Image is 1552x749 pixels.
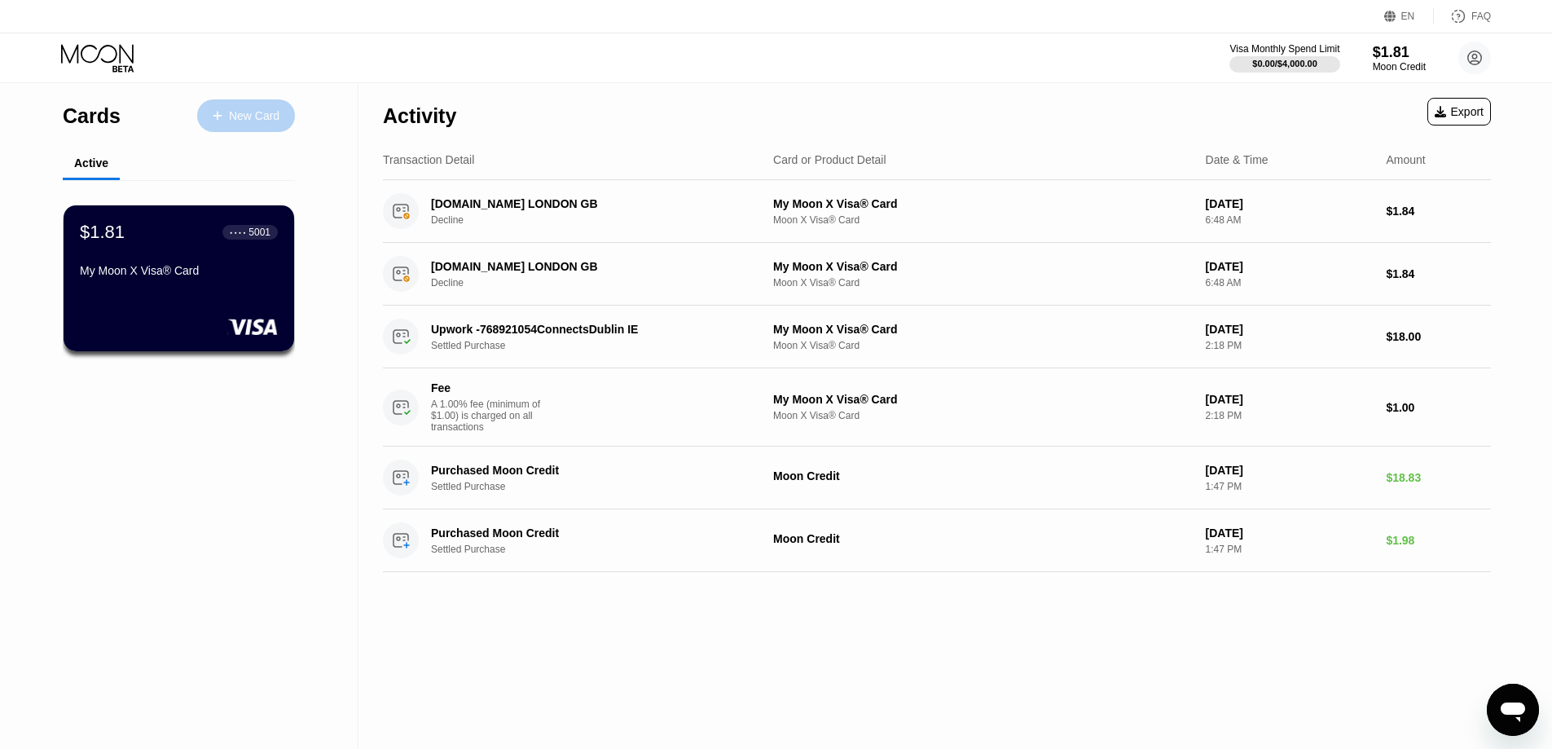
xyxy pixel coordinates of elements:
[431,381,545,394] div: Fee
[431,481,771,492] div: Settled Purchase
[1434,8,1491,24] div: FAQ
[773,393,1193,406] div: My Moon X Visa® Card
[431,464,747,477] div: Purchased Moon Credit
[1384,8,1434,24] div: EN
[1206,277,1374,289] div: 6:48 AM
[431,277,771,289] div: Decline
[431,544,771,555] div: Settled Purchase
[773,214,1193,226] div: Moon X Visa® Card
[1206,340,1374,351] div: 2:18 PM
[383,509,1491,572] div: Purchased Moon CreditSettled PurchaseMoon Credit[DATE]1:47 PM$1.98
[431,527,747,540] div: Purchased Moon Credit
[1252,59,1317,68] div: $0.00 / $4,000.00
[431,214,771,226] div: Decline
[80,222,125,243] div: $1.81
[773,197,1193,210] div: My Moon X Visa® Card
[773,153,886,166] div: Card or Product Detail
[383,368,1491,447] div: FeeA 1.00% fee (minimum of $1.00) is charged on all transactionsMy Moon X Visa® CardMoon X Visa® ...
[1206,544,1374,555] div: 1:47 PM
[1386,153,1425,166] div: Amount
[1229,43,1339,73] div: Visa Monthly Spend Limit$0.00/$4,000.00
[1206,527,1374,540] div: [DATE]
[383,243,1491,306] div: [DOMAIN_NAME] LONDON GBDeclineMy Moon X Visa® CardMoon X Visa® Card[DATE]6:48 AM$1.84
[1206,197,1374,210] div: [DATE]
[1206,214,1374,226] div: 6:48 AM
[431,260,747,273] div: [DOMAIN_NAME] LONDON GB
[1401,11,1415,22] div: EN
[383,447,1491,509] div: Purchased Moon CreditSettled PurchaseMoon Credit[DATE]1:47 PM$18.83
[1373,44,1426,73] div: $1.81Moon Credit
[229,109,279,123] div: New Card
[1373,61,1426,73] div: Moon Credit
[431,399,553,433] div: A 1.00% fee (minimum of $1.00) is charged on all transactions
[773,277,1193,289] div: Moon X Visa® Card
[1386,205,1491,218] div: $1.84
[773,469,1193,482] div: Moon Credit
[1471,11,1491,22] div: FAQ
[74,156,108,170] div: Active
[383,104,456,128] div: Activity
[248,227,270,238] div: 5001
[63,104,121,128] div: Cards
[1229,43,1339,55] div: Visa Monthly Spend Limit
[1427,98,1491,126] div: Export
[1206,464,1374,477] div: [DATE]
[1435,105,1484,118] div: Export
[431,340,771,351] div: Settled Purchase
[1206,410,1374,421] div: 2:18 PM
[1206,260,1374,273] div: [DATE]
[383,306,1491,368] div: Upwork -768921054ConnectsDublin IESettled PurchaseMy Moon X Visa® CardMoon X Visa® Card[DATE]2:18...
[773,260,1193,273] div: My Moon X Visa® Card
[197,99,295,132] div: New Card
[1206,153,1268,166] div: Date & Time
[773,532,1193,545] div: Moon Credit
[1206,393,1374,406] div: [DATE]
[1386,471,1491,484] div: $18.83
[773,410,1193,421] div: Moon X Visa® Card
[1206,323,1374,336] div: [DATE]
[230,230,246,235] div: ● ● ● ●
[64,205,294,351] div: $1.81● ● ● ●5001My Moon X Visa® Card
[383,153,474,166] div: Transaction Detail
[80,264,278,277] div: My Moon X Visa® Card
[1386,330,1491,343] div: $18.00
[431,323,747,336] div: Upwork -768921054ConnectsDublin IE
[1386,401,1491,414] div: $1.00
[1487,684,1539,736] iframe: Button to launch messaging window
[773,323,1193,336] div: My Moon X Visa® Card
[431,197,747,210] div: [DOMAIN_NAME] LONDON GB
[1373,44,1426,61] div: $1.81
[383,180,1491,243] div: [DOMAIN_NAME] LONDON GBDeclineMy Moon X Visa® CardMoon X Visa® Card[DATE]6:48 AM$1.84
[1386,267,1491,280] div: $1.84
[1206,481,1374,492] div: 1:47 PM
[773,340,1193,351] div: Moon X Visa® Card
[1386,534,1491,547] div: $1.98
